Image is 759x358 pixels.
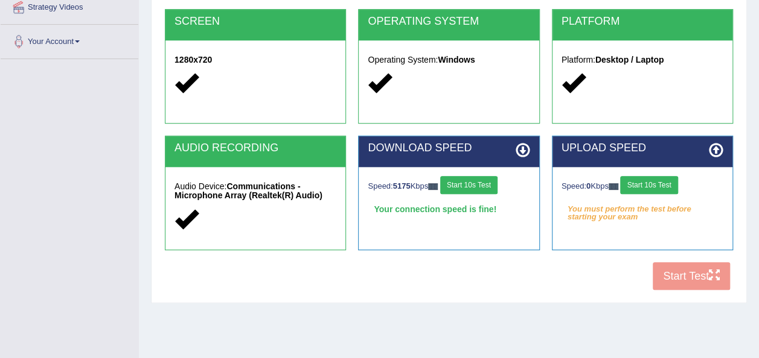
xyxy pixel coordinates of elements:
strong: Communications - Microphone Array (Realtek(R) Audio) [175,181,322,200]
div: Speed: Kbps [368,176,530,197]
button: Start 10s Test [440,176,498,194]
img: ajax-loader-fb-connection.gif [609,183,618,190]
h2: AUDIO RECORDING [175,142,336,154]
h2: OPERATING SYSTEM [368,16,530,28]
h5: Audio Device: [175,182,336,201]
strong: Windows [438,55,475,64]
strong: 0 [586,181,591,190]
strong: 1280x720 [175,55,212,64]
h2: PLATFORM [562,16,723,28]
div: Your connection speed is fine! [368,200,530,218]
img: ajax-loader-fb-connection.gif [428,183,438,190]
h5: Operating System: [368,55,530,64]
button: Start 10s Test [620,176,677,194]
div: Speed: Kbps [562,176,723,197]
h2: SCREEN [175,16,336,28]
strong: Desktop / Laptop [595,55,664,64]
strong: 5175 [393,181,411,190]
h2: UPLOAD SPEED [562,142,723,154]
h5: Platform: [562,55,723,64]
em: You must perform the test before starting your exam [562,200,723,218]
h2: DOWNLOAD SPEED [368,142,530,154]
a: Your Account [1,25,138,55]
